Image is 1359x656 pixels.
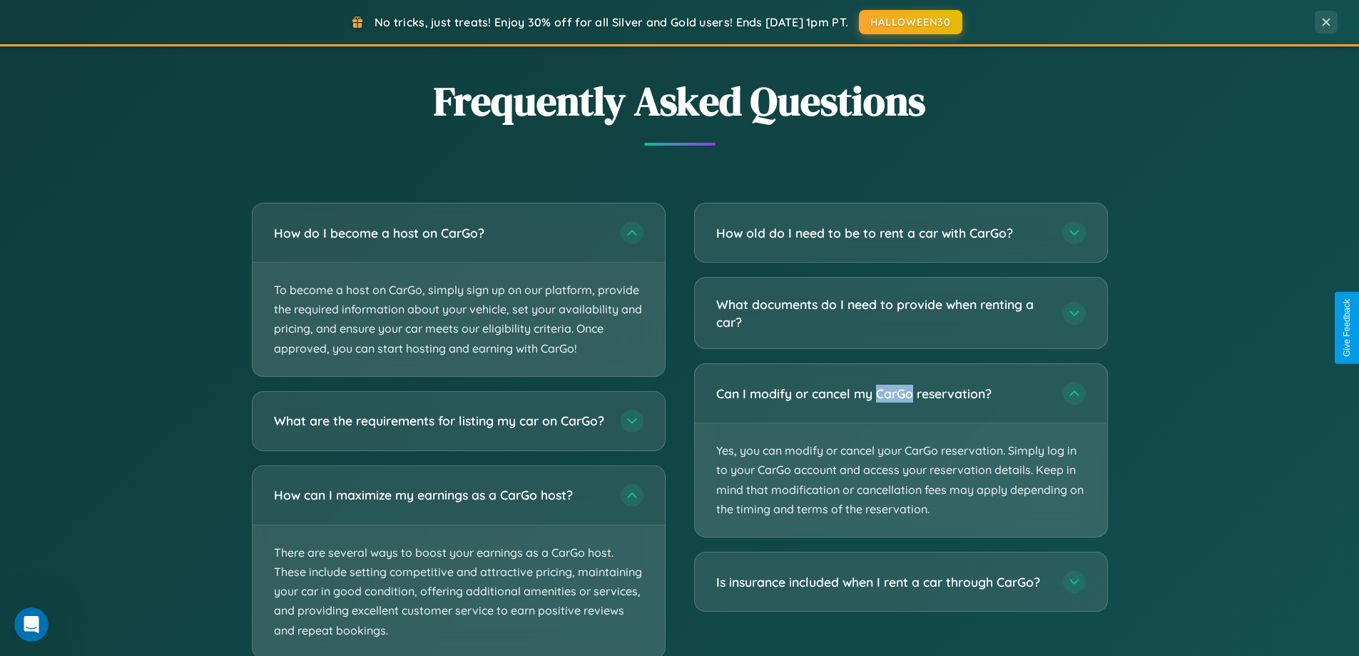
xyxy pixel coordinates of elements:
[14,607,49,642] iframe: Intercom live chat
[375,15,848,29] span: No tricks, just treats! Enjoy 30% off for all Silver and Gold users! Ends [DATE] 1pm PT.
[716,385,1049,403] h3: Can I modify or cancel my CarGo reservation?
[695,423,1107,537] p: Yes, you can modify or cancel your CarGo reservation. Simply log in to your CarGo account and acc...
[859,10,962,34] button: HALLOWEEN30
[716,224,1049,242] h3: How old do I need to be to rent a car with CarGo?
[252,74,1108,128] h2: Frequently Asked Questions
[1342,299,1352,357] div: Give Feedback
[716,296,1049,330] h3: What documents do I need to provide when renting a car?
[274,486,606,504] h3: How can I maximize my earnings as a CarGo host?
[716,573,1049,591] h3: Is insurance included when I rent a car through CarGo?
[274,412,606,430] h3: What are the requirements for listing my car on CarGo?
[274,224,606,242] h3: How do I become a host on CarGo?
[253,263,665,376] p: To become a host on CarGo, simply sign up on our platform, provide the required information about...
